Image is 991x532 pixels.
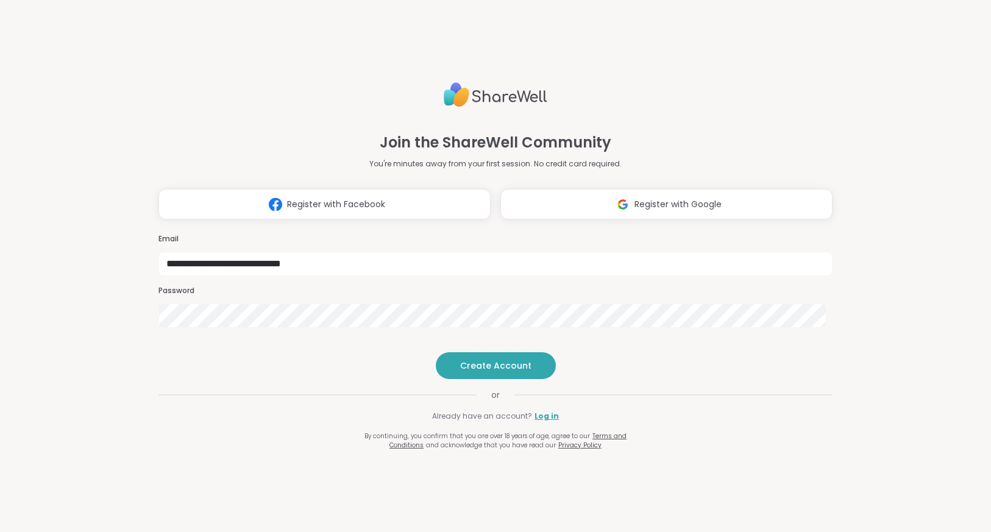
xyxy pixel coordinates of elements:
[364,431,590,441] span: By continuing, you confirm that you are over 18 years of age, agree to our
[460,360,531,372] span: Create Account
[389,431,627,450] a: Terms and Conditions
[158,234,833,244] h3: Email
[264,193,287,216] img: ShareWell Logomark
[380,132,611,154] h1: Join the ShareWell Community
[287,198,385,211] span: Register with Facebook
[369,158,622,169] p: You're minutes away from your first session. No credit card required.
[535,411,559,422] a: Log in
[158,189,491,219] button: Register with Facebook
[432,411,532,422] span: Already have an account?
[500,189,833,219] button: Register with Google
[611,193,634,216] img: ShareWell Logomark
[477,389,514,401] span: or
[436,352,556,379] button: Create Account
[634,198,722,211] span: Register with Google
[558,441,602,450] a: Privacy Policy
[158,286,833,296] h3: Password
[426,441,556,450] span: and acknowledge that you have read our
[444,77,547,112] img: ShareWell Logo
